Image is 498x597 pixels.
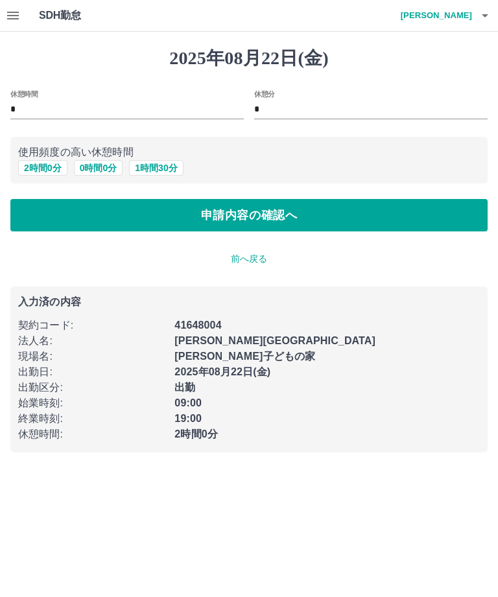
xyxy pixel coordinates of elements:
p: 出勤区分 : [18,380,167,395]
p: 使用頻度の高い休憩時間 [18,145,480,160]
b: 41648004 [174,320,221,331]
b: 2時間0分 [174,428,218,439]
button: 1時間30分 [129,160,183,176]
p: 法人名 : [18,333,167,349]
p: 現場名 : [18,349,167,364]
p: 前へ戻る [10,252,488,266]
label: 休憩分 [254,89,275,99]
b: [PERSON_NAME][GEOGRAPHIC_DATA] [174,335,375,346]
p: 休憩時間 : [18,427,167,442]
button: 2時間0分 [18,160,67,176]
button: 申請内容の確認へ [10,199,488,231]
label: 休憩時間 [10,89,38,99]
p: 始業時刻 : [18,395,167,411]
b: 2025年08月22日(金) [174,366,270,377]
b: 19:00 [174,413,202,424]
b: 09:00 [174,397,202,408]
p: 入力済の内容 [18,297,480,307]
b: [PERSON_NAME]子どもの家 [174,351,315,362]
p: 終業時刻 : [18,411,167,427]
b: 出勤 [174,382,195,393]
button: 0時間0分 [74,160,123,176]
h1: 2025年08月22日(金) [10,47,488,69]
p: 出勤日 : [18,364,167,380]
p: 契約コード : [18,318,167,333]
